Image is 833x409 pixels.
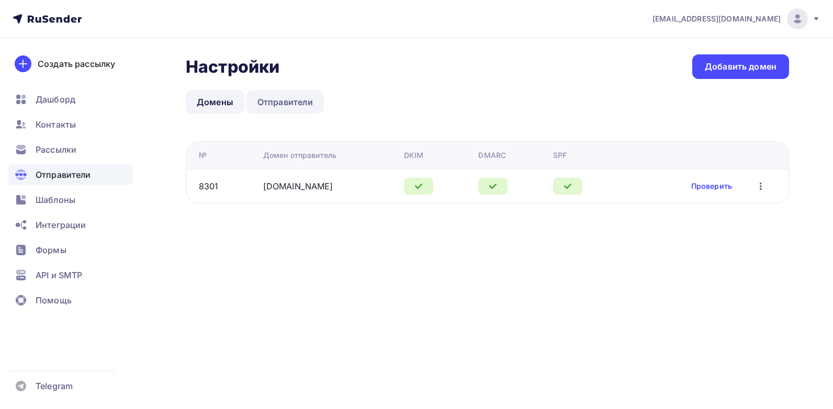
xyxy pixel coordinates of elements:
a: Отправители [246,90,324,114]
a: Контакты [8,114,133,135]
span: [EMAIL_ADDRESS][DOMAIN_NAME] [652,14,781,24]
span: Telegram [36,380,73,392]
div: № [199,150,207,161]
span: Рассылки [36,143,76,156]
div: 8301 [199,180,219,192]
span: Формы [36,244,66,256]
span: Интеграции [36,219,86,231]
div: DMARC [478,150,506,161]
a: [DOMAIN_NAME] [263,181,333,191]
span: Дашборд [36,93,75,106]
div: Добавить домен [705,61,776,73]
span: Контакты [36,118,76,131]
a: Дашборд [8,89,133,110]
span: Шаблоны [36,194,75,206]
a: Домены [186,90,244,114]
a: Формы [8,240,133,260]
span: Отправители [36,168,91,181]
a: Шаблоны [8,189,133,210]
div: SPF [553,150,567,161]
span: API и SMTP [36,269,82,281]
a: [EMAIL_ADDRESS][DOMAIN_NAME] [652,8,820,29]
div: DKIM [404,150,424,161]
a: Отправители [8,164,133,185]
a: Рассылки [8,139,133,160]
div: Создать рассылку [38,58,115,70]
div: Домен отправитель [263,150,336,161]
h2: Настройки [186,56,279,77]
a: Проверить [691,181,732,191]
span: Помощь [36,294,72,306]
